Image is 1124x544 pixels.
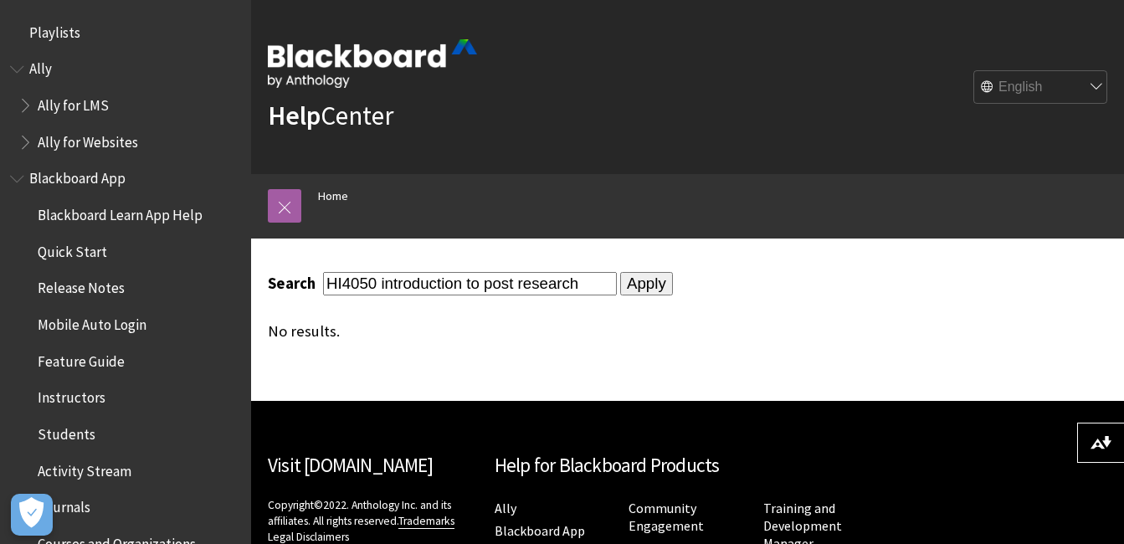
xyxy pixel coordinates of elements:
h2: Help for Blackboard Products [495,451,881,480]
a: Visit [DOMAIN_NAME] [268,453,433,477]
label: Search [268,274,320,293]
button: Open Preferences [11,494,53,536]
span: Ally for LMS [38,91,109,114]
select: Site Language Selector [974,71,1108,105]
img: Blackboard by Anthology [268,39,477,88]
span: Feature Guide [38,347,125,370]
span: Release Notes [38,275,125,297]
a: Home [318,186,348,207]
span: Ally [29,55,52,78]
span: Playlists [29,18,80,41]
span: Blackboard Learn App Help [38,201,203,223]
span: Quick Start [38,238,107,260]
input: Apply [620,272,673,295]
span: Ally for Websites [38,128,138,151]
a: Community Engagement [629,500,704,535]
nav: Book outline for Playlists [10,18,241,47]
a: Blackboard App [495,522,585,540]
div: No results. [268,322,860,341]
a: Trademarks [398,514,454,529]
a: Ally [495,500,516,517]
span: Activity Stream [38,457,131,480]
span: Blackboard App [29,165,126,187]
span: Journals [38,494,90,516]
span: Mobile Auto Login [38,310,146,333]
a: HelpCenter [268,99,393,132]
strong: Help [268,99,321,132]
nav: Book outline for Anthology Ally Help [10,55,241,157]
span: Students [38,420,95,443]
span: Instructors [38,384,105,407]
